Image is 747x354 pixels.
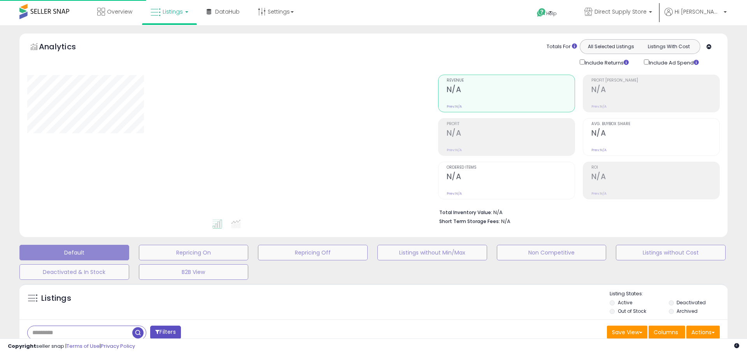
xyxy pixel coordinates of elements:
span: Listings [163,8,183,16]
h2: N/A [591,172,719,183]
i: Get Help [537,8,546,17]
span: Hi [PERSON_NAME] [675,8,721,16]
small: Prev: N/A [447,191,462,196]
button: Listings With Cost [640,42,698,52]
span: Revenue [447,78,575,83]
a: Hi [PERSON_NAME] [665,8,727,25]
div: Totals For [547,43,577,51]
span: DataHub [215,8,240,16]
div: Include Returns [574,58,638,67]
small: Prev: N/A [591,191,607,196]
h5: Analytics [39,41,91,54]
span: Profit [PERSON_NAME] [591,78,719,83]
button: Listings without Min/Max [377,245,487,260]
a: Help [531,2,572,25]
button: All Selected Listings [582,42,640,52]
span: N/A [501,218,510,225]
li: N/A [439,207,714,216]
span: Direct Supply Store [594,8,647,16]
button: Repricing Off [258,245,368,260]
span: Ordered Items [447,166,575,170]
small: Prev: N/A [447,104,462,109]
div: Include Ad Spend [638,58,711,67]
span: ROI [591,166,719,170]
small: Prev: N/A [591,148,607,152]
h2: N/A [447,172,575,183]
button: Non Competitive [497,245,607,260]
span: Profit [447,122,575,126]
strong: Copyright [8,342,36,350]
button: B2B View [139,264,249,280]
button: Listings without Cost [616,245,726,260]
div: seller snap | | [8,343,135,350]
h2: N/A [591,129,719,139]
small: Prev: N/A [447,148,462,152]
button: Repricing On [139,245,249,260]
span: Overview [107,8,132,16]
span: Help [546,10,557,17]
button: Deactivated & In Stock [19,264,129,280]
b: Short Term Storage Fees: [439,218,500,225]
b: Total Inventory Value: [439,209,492,216]
h2: N/A [447,129,575,139]
h2: N/A [447,85,575,96]
span: Avg. Buybox Share [591,122,719,126]
button: Default [19,245,129,260]
h2: N/A [591,85,719,96]
small: Prev: N/A [591,104,607,109]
